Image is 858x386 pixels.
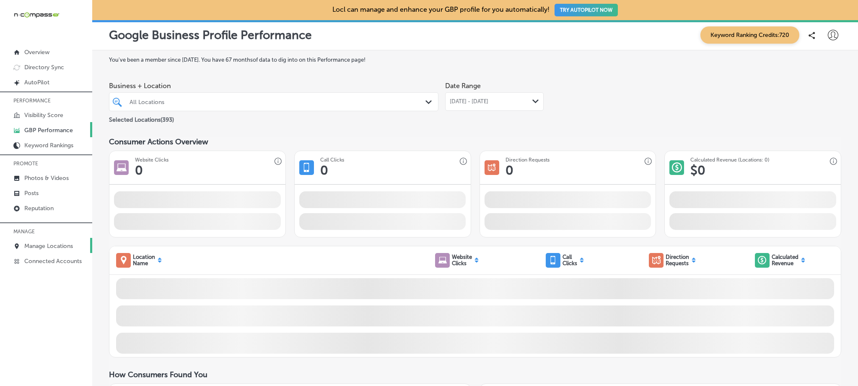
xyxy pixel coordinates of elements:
[109,113,174,123] p: Selected Locations ( 393 )
[24,49,49,56] p: Overview
[135,163,143,178] h1: 0
[13,11,60,19] img: 660ab0bf-5cc7-4cb8-ba1c-48b5ae0f18e60NCTV_CLogo_TV_Black_-500x88.png
[562,254,577,266] p: Call Clicks
[109,57,841,63] label: You've been a member since [DATE] . You have 67 months of data to dig into on this Performance page!
[24,258,82,265] p: Connected Accounts
[666,254,689,266] p: Direction Requests
[452,254,472,266] p: Website Clicks
[109,28,312,42] p: Google Business Profile Performance
[24,142,73,149] p: Keyword Rankings
[109,137,208,146] span: Consumer Actions Overview
[700,26,799,44] span: Keyword Ranking Credits: 720
[130,98,426,105] div: All Locations
[450,98,488,105] span: [DATE] - [DATE]
[133,254,155,266] p: Location Name
[24,64,64,71] p: Directory Sync
[24,79,49,86] p: AutoPilot
[24,112,63,119] p: Visibility Score
[24,175,69,182] p: Photos & Videos
[135,157,168,163] h3: Website Clicks
[24,205,54,212] p: Reputation
[109,82,438,90] span: Business + Location
[772,254,798,266] p: Calculated Revenue
[320,163,328,178] h1: 0
[505,157,550,163] h3: Direction Requests
[690,157,770,163] h3: Calculated Revenue (Locations: 0)
[555,4,618,16] button: TRY AUTOPILOT NOW
[24,127,73,134] p: GBP Performance
[505,163,513,178] h1: 0
[320,157,344,163] h3: Call Clicks
[690,163,705,178] h1: $ 0
[109,370,207,379] span: How Consumers Found You
[24,190,39,197] p: Posts
[445,82,481,90] label: Date Range
[24,243,73,250] p: Manage Locations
